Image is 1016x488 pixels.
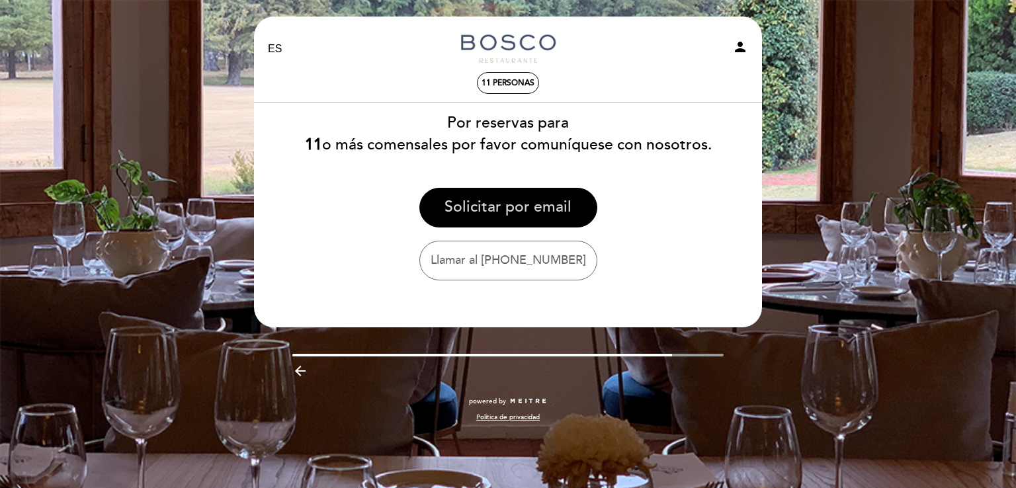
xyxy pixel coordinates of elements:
[469,397,547,406] a: powered by
[419,241,597,280] button: Llamar al [PHONE_NUMBER]
[292,363,308,379] i: arrow_backward
[419,188,597,227] button: Solicitar por email
[509,398,547,405] img: MEITRE
[732,39,748,55] i: person
[476,413,540,422] a: Política de privacidad
[305,136,322,154] b: 11
[425,31,591,67] a: [PERSON_NAME]
[732,39,748,60] button: person
[482,78,534,88] span: 11 personas
[469,397,506,406] span: powered by
[253,112,763,156] div: Por reservas para o más comensales por favor comuníquese con nosotros.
